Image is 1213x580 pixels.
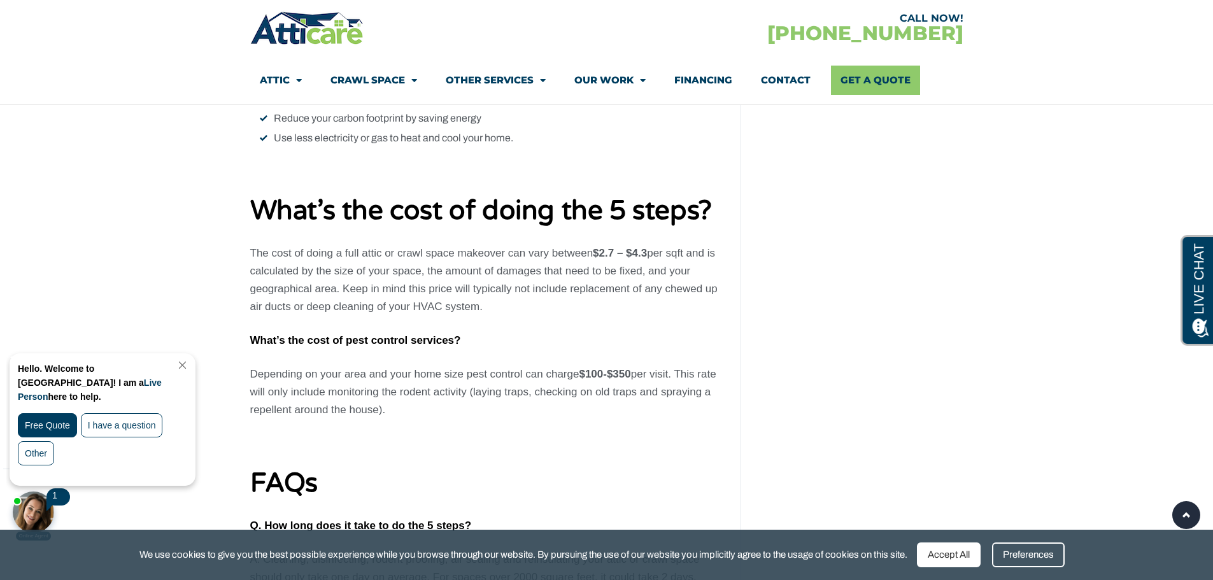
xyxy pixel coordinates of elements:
a: Other Services [446,66,546,95]
b: What’s the cost of doing the 5 steps? [250,194,712,227]
a: Get A Quote [831,66,920,95]
span: Reduce your carbon footprint by saving energy [274,113,481,124]
span: We use cookies to give you the best possible experience while you browse through our website. By ... [139,547,907,563]
div: Preferences [992,542,1065,567]
b: $2.7 – $4.3 [593,247,647,259]
span: Use less electricity or gas to heat and cool your home. [274,132,513,143]
a: Attic [260,66,302,95]
span: The cost of doing a full attic or crawl space makeover can vary between [250,247,593,259]
span: Opens a chat window [31,10,103,26]
span: Depending on your area and your home size pest control can charge [250,368,579,380]
b: What’s the cost of pest control services? [250,334,461,346]
a: Crawl Space [330,66,417,95]
span: per visit. This rate will only include monitoring the rodent activity (laying traps, checking on ... [250,368,716,416]
b: $100-$350 [579,368,630,380]
a: Financing [674,66,732,95]
iframe: Chat Invitation [6,350,210,542]
nav: Menu [260,66,954,95]
a: Contact [761,66,811,95]
div: Accept All [917,542,981,567]
div: CALL NOW! [607,13,963,24]
b: Q. How long does it take to do the 5 steps? [250,520,472,532]
b: FAQs [250,467,318,499]
a: Our Work [574,66,646,95]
